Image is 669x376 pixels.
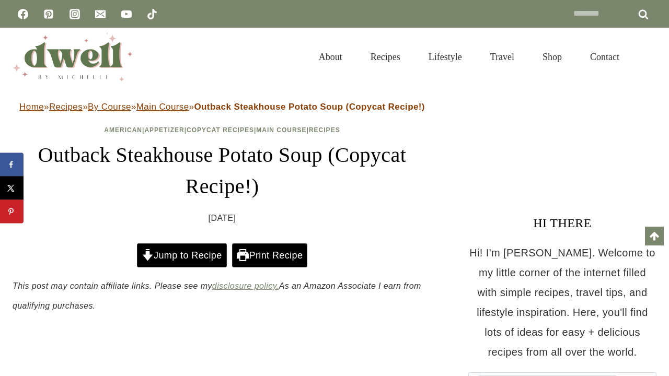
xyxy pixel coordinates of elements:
a: Email [90,4,111,25]
a: disclosure policy. [212,281,279,290]
a: Main Course [256,126,306,134]
a: Contact [576,39,633,75]
strong: Outback Steakhouse Potato Soup (Copycat Recipe!) [194,102,424,112]
span: » » » » [19,102,425,112]
a: Pinterest [38,4,59,25]
a: Recipes [49,102,83,112]
p: Hi! I'm [PERSON_NAME]. Welcome to my little corner of the internet filled with simple recipes, tr... [468,243,656,362]
a: By Course [88,102,131,112]
a: Instagram [64,4,85,25]
a: Recipes [356,39,414,75]
img: DWELL by michelle [13,33,133,81]
button: View Search Form [639,48,656,66]
a: Jump to Recipe [137,243,227,267]
a: About [305,39,356,75]
h1: Outback Steakhouse Potato Soup (Copycat Recipe!) [13,139,432,202]
a: American [104,126,142,134]
time: [DATE] [209,210,236,226]
a: Facebook [13,4,33,25]
a: TikTok [142,4,163,25]
a: Appetizer [144,126,184,134]
a: Recipes [309,126,340,134]
em: This post may contain affiliate links. Please see my As an Amazon Associate I earn from qualifyin... [13,281,421,310]
a: Lifestyle [414,39,476,75]
a: Scroll to top [645,227,664,245]
a: Shop [528,39,576,75]
a: YouTube [116,4,137,25]
span: | | | | [104,126,340,134]
a: Print Recipe [232,243,307,267]
a: Travel [476,39,528,75]
nav: Primary Navigation [305,39,633,75]
a: Home [19,102,44,112]
a: Copycat Recipes [187,126,254,134]
h3: HI THERE [468,214,656,232]
a: Main Course [136,102,189,112]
